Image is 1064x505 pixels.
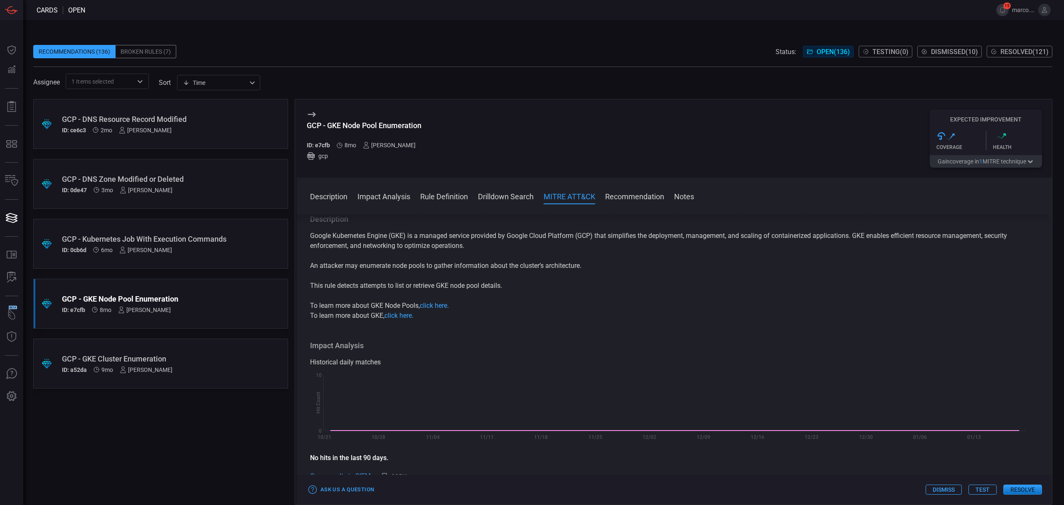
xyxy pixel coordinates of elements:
[1012,7,1035,13] span: marco.[PERSON_NAME]
[2,327,22,347] button: Threat Intelligence
[33,45,116,58] div: Recommendations (136)
[930,155,1042,168] button: Gaincoverage in1MITRE technique
[310,231,1039,251] p: Google Kubernetes Engine (GKE) is a managed service provided by Google Cloud Platform (GCP) that ...
[803,46,854,57] button: Open(136)
[310,281,1039,291] p: This rule detects attempts to list or retrieve GKE node pool details.
[478,191,534,201] button: Drilldown Search
[310,301,1039,311] p: To learn more about GKE Node Pools,
[62,127,86,134] h5: ID: ce6c3
[996,4,1009,16] button: 15
[930,116,1042,123] h5: Expected Improvement
[62,235,228,243] div: GCP - Kubernetes Job With Execution Commands
[967,434,981,440] text: 01/13
[1000,48,1049,56] span: Resolved ( 121 )
[805,434,818,440] text: 12/23
[310,471,371,481] a: Open results in SIEM
[319,428,322,434] text: 0
[1003,485,1042,495] button: Resolve
[426,434,440,440] text: 11/04
[534,434,548,440] text: 11/18
[134,76,146,87] button: Open
[2,97,22,117] button: Reports
[589,434,602,440] text: 11/25
[62,187,87,193] h5: ID: 0de47
[71,77,114,86] span: 1 Items selected
[357,191,410,201] button: Impact Analysis
[62,247,86,253] h5: ID: 0cb6d
[917,46,982,57] button: Dismissed(10)
[2,60,22,80] button: Detections
[101,366,113,373] span: Dec 11, 2024 6:22 AM
[420,191,468,201] button: Rule Definition
[100,307,111,313] span: Dec 25, 2024 6:03 AM
[345,142,356,149] span: Dec 25, 2024 6:03 AM
[2,208,22,228] button: Cards
[2,171,22,191] button: Inventory
[751,434,764,440] text: 12/16
[872,48,909,56] span: Testing ( 0 )
[776,48,796,56] span: Status:
[315,392,321,413] text: Hit Count
[307,121,422,130] div: GCP - GKE Node Pool Enumeration
[2,134,22,154] button: MITRE - Detection Posture
[936,144,986,150] div: Coverage
[116,45,176,58] div: Broken Rules (7)
[310,261,1039,271] p: An attacker may enumerate node pools to gather information about the cluster’s architecture.
[101,247,113,253] span: Mar 11, 2025 5:37 AM
[316,372,322,378] text: 10
[62,366,87,373] h5: ID: a52da
[979,158,983,165] span: 1
[931,48,978,56] span: Dismissed ( 10 )
[62,295,228,303] div: GCP - GKE Node Pool Enumeration
[2,364,22,384] button: Ask Us A Question
[101,187,113,193] span: Jun 09, 2025 5:41 AM
[33,78,60,86] span: Assignee
[307,483,376,496] button: Ask Us a Question
[913,434,927,440] text: 01/06
[2,245,22,265] button: Rule Catalog
[2,304,22,324] button: Wingman
[968,485,997,495] button: Test
[119,247,172,253] div: [PERSON_NAME]
[118,307,171,313] div: [PERSON_NAME]
[120,187,172,193] div: [PERSON_NAME]
[183,79,247,87] div: Time
[120,366,172,373] div: [PERSON_NAME]
[372,434,385,440] text: 10/28
[480,434,494,440] text: 11/11
[62,115,228,124] div: GCP - DNS Resource Record Modified
[310,341,1039,351] h3: Impact Analysis
[307,152,422,160] div: gcp
[1003,2,1011,9] span: 15
[310,454,388,462] strong: No hits in the last 90 days.
[101,127,112,134] span: Jun 25, 2025 6:18 AM
[310,357,1039,367] div: Historical daily matches
[987,46,1052,57] button: Resolved(121)
[68,6,85,14] span: open
[307,142,330,149] h5: ID: e7cfb
[62,354,228,363] div: GCP - GKE Cluster Enumeration
[2,386,22,406] button: Preferences
[62,307,85,313] h5: ID: e7cfb
[674,191,694,201] button: Notes
[697,434,710,440] text: 12/09
[643,434,656,440] text: 12/02
[159,79,171,87] label: sort
[859,46,912,57] button: Testing(0)
[2,40,22,60] button: Dashboard
[544,191,595,201] button: MITRE ATT&CK
[310,191,347,201] button: Description
[363,142,416,149] div: [PERSON_NAME]
[62,175,228,183] div: GCP - DNS Zone Modified or Deleted
[420,302,449,309] a: click here.
[318,434,331,440] text: 10/21
[926,485,962,495] button: Dismiss
[384,312,414,319] a: click here.
[119,127,172,134] div: [PERSON_NAME]
[310,311,1039,321] p: To learn more about GKE,
[993,144,1042,150] div: Health
[605,191,664,201] button: Recommendation
[2,267,22,287] button: ALERT ANALYSIS
[377,470,410,483] button: Copy
[37,6,58,14] span: Cards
